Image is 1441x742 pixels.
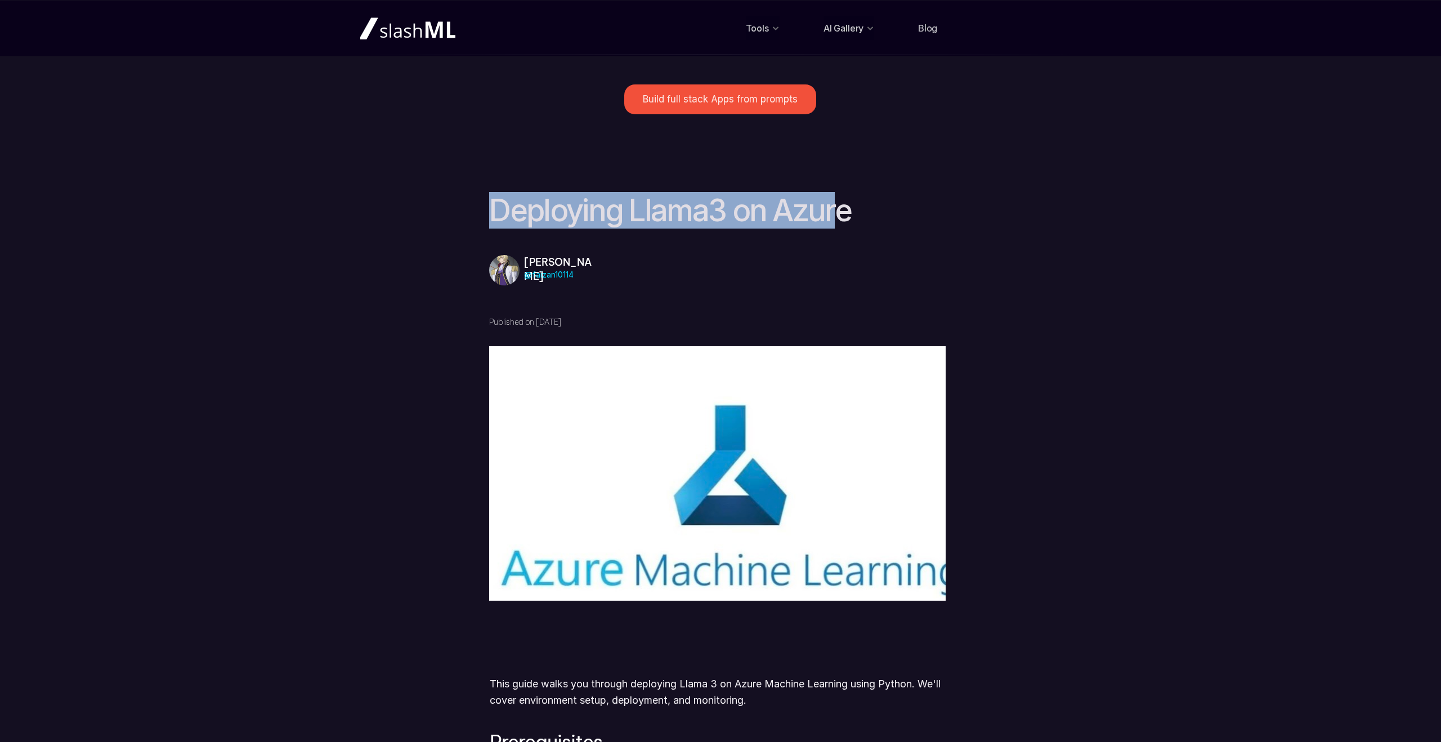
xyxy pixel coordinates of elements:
[489,192,851,229] a: Deploying Llama3 on Azure
[524,255,600,283] p: [PERSON_NAME]
[643,93,798,105] p: Build full stack Apps from prompts
[524,267,600,283] p: @faizan10114
[490,676,951,709] p: This guide walks you through deploying Llama 3 on Azure Machine Learning using Python. We'll cove...
[624,84,816,114] a: Build full stack Apps from prompts
[489,317,608,327] p: Published on [DATE]
[824,19,863,37] p: AI Gallery
[746,19,769,37] p: Tools
[918,23,937,34] a: Blog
